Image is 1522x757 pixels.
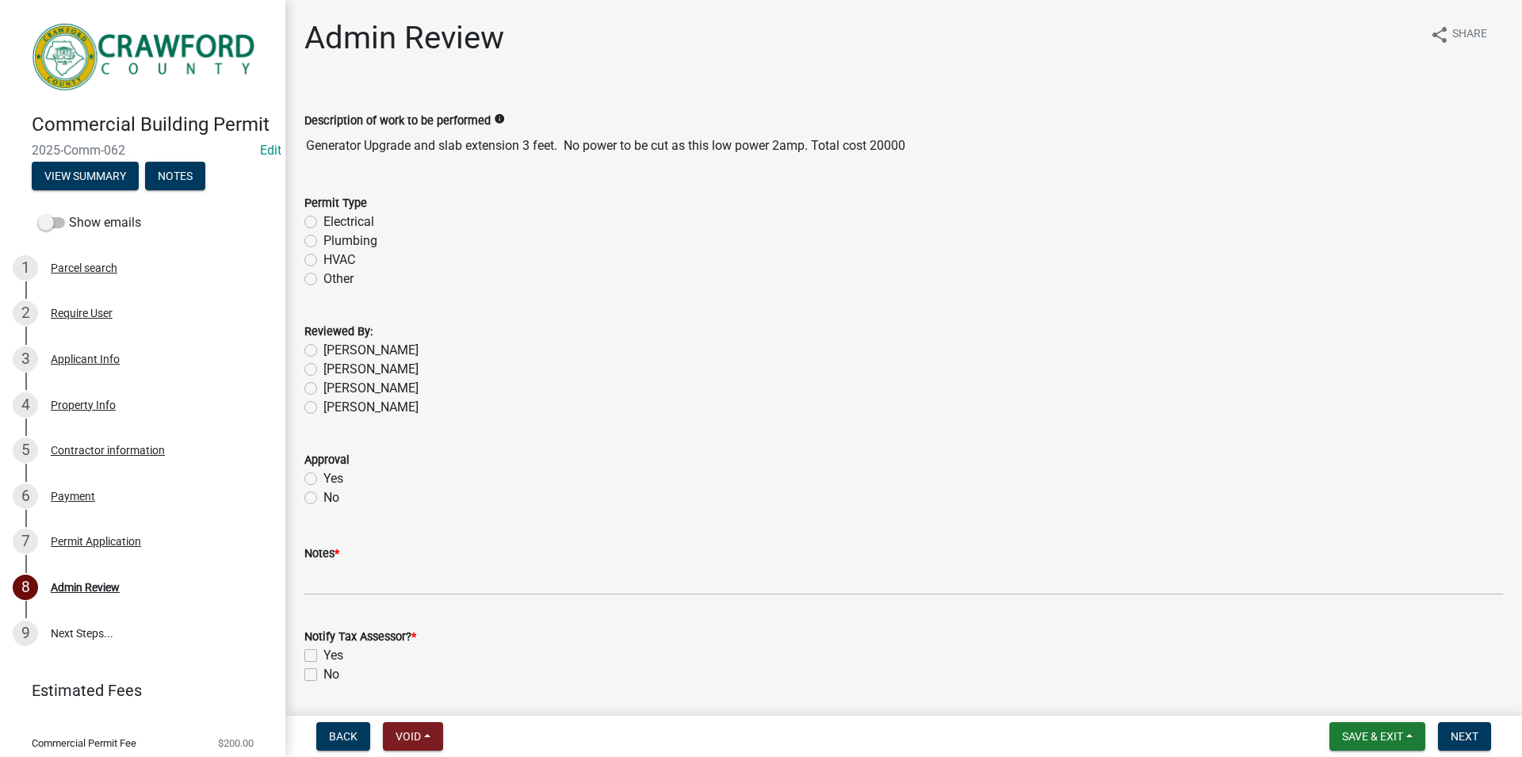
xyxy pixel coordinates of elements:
div: 4 [13,392,38,418]
label: Plumbing [323,231,377,250]
div: Parcel search [51,262,117,273]
label: Description of work to be performed [304,116,491,127]
label: Notify Tax Assessor? [304,632,416,643]
label: Approval [304,455,350,466]
span: $200.00 [218,738,254,748]
div: Payment [51,491,95,502]
div: Property Info [51,400,116,411]
div: 5 [13,438,38,463]
label: Yes [323,646,343,665]
div: Require User [51,308,113,319]
h4: Commercial Building Permit [32,113,273,136]
wm-modal-confirm: Notes [145,170,205,183]
label: Reviewed By: [304,327,373,338]
button: shareShare [1417,19,1500,50]
label: HVAC [323,250,355,270]
button: Save & Exit [1329,722,1425,751]
i: share [1430,25,1449,44]
div: 9 [13,621,38,646]
label: Other [323,270,354,289]
label: Electrical [323,212,374,231]
span: Next [1451,730,1478,743]
span: Back [329,730,358,743]
span: Void [396,730,421,743]
div: 8 [13,575,38,600]
div: 2 [13,300,38,326]
div: 1 [13,255,38,281]
span: 2025-Comm-062 [32,143,254,158]
wm-modal-confirm: Summary [32,170,139,183]
span: Save & Exit [1342,730,1403,743]
span: Share [1452,25,1487,44]
button: Back [316,722,370,751]
div: Contractor information [51,445,165,456]
div: Admin Review [51,582,120,593]
label: Yes [323,469,343,488]
button: Notes [145,162,205,190]
wm-modal-confirm: Edit Application Number [260,143,281,158]
img: Crawford County, Georgia [32,17,260,97]
span: Commercial Permit Fee [32,738,136,748]
div: 3 [13,346,38,372]
h1: Admin Review [304,19,504,57]
label: Show emails [38,213,141,232]
label: Permit Type [304,198,367,209]
label: [PERSON_NAME] [323,360,419,379]
div: 7 [13,529,38,554]
div: 6 [13,484,38,509]
label: [PERSON_NAME] [323,379,419,398]
button: Next [1438,722,1491,751]
label: [PERSON_NAME] [323,341,419,360]
label: No [323,665,339,684]
label: [PERSON_NAME] [323,398,419,417]
label: Notes [304,549,339,560]
div: Applicant Info [51,354,120,365]
a: Estimated Fees [13,675,260,706]
label: No [323,488,339,507]
a: Edit [260,143,281,158]
button: View Summary [32,162,139,190]
i: info [494,113,505,124]
div: Permit Application [51,536,141,547]
button: Void [383,722,443,751]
